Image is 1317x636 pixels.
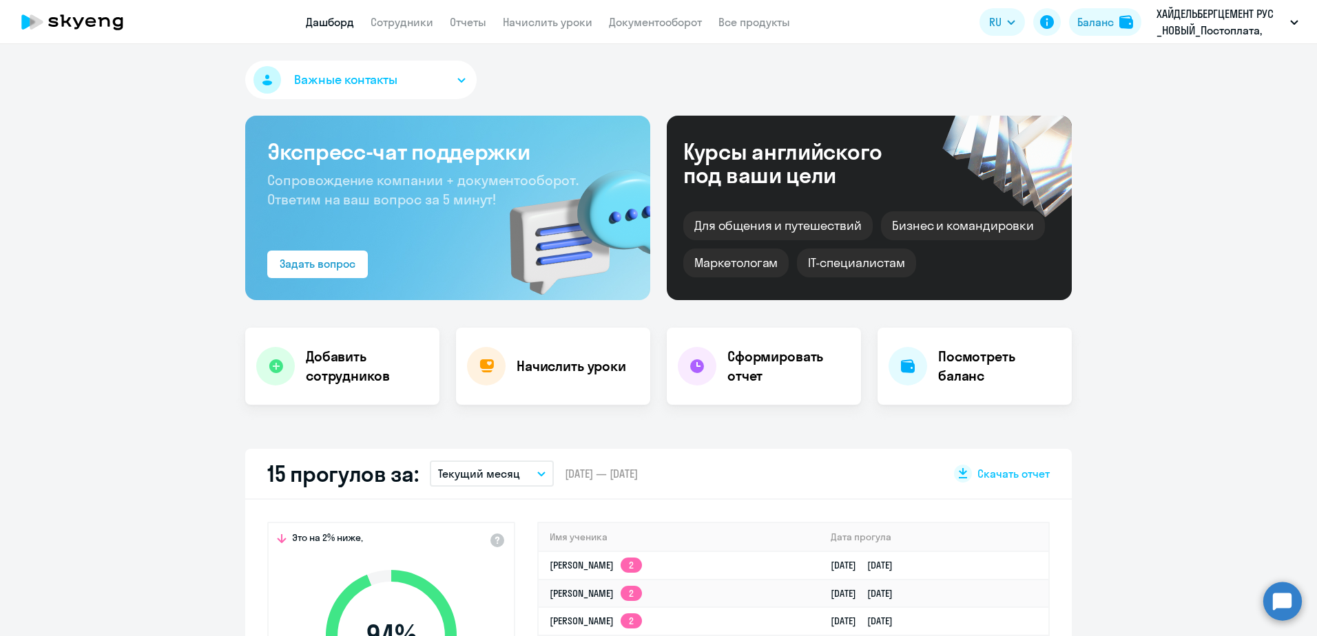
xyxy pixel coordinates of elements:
button: Текущий месяц [430,460,554,487]
div: Для общения и путешествий [683,211,873,240]
div: Бизнес и командировки [881,211,1045,240]
span: Скачать отчет [977,466,1050,481]
span: Важные контакты [294,71,397,89]
button: Важные контакты [245,61,477,99]
a: Отчеты [450,15,486,29]
span: Это на 2% ниже, [292,531,363,548]
button: Балансbalance [1069,8,1141,36]
img: bg-img [490,145,650,300]
div: Баланс [1077,14,1114,30]
h4: Сформировать отчет [727,347,850,385]
span: [DATE] — [DATE] [565,466,638,481]
a: Документооборот [609,15,702,29]
img: balance [1119,15,1133,29]
h4: Добавить сотрудников [306,347,428,385]
button: ХАЙДЕЛЬБЕРГЦЕМЕНТ РУС _НОВЫЙ_Постоплата, ХАЙДЕЛЬБЕРГЦЕМЕНТ РУС, ООО [1150,6,1305,39]
app-skyeng-badge: 2 [621,586,642,601]
h2: 15 прогулов за: [267,460,419,487]
a: [PERSON_NAME]2 [550,615,642,627]
h4: Начислить уроки [517,357,626,376]
a: [PERSON_NAME]2 [550,559,642,571]
a: [DATE][DATE] [831,587,904,600]
span: Сопровождение компании + документооборот. Ответим на ваш вопрос за 5 минут! [267,171,579,208]
div: Маркетологам [683,248,789,277]
a: [DATE][DATE] [831,559,904,571]
a: Все продукты [718,15,790,29]
p: Текущий месяц [438,465,520,482]
h3: Экспресс-чат поддержки [267,138,628,165]
th: Дата прогула [820,523,1048,551]
a: Сотрудники [371,15,433,29]
a: Начислить уроки [503,15,592,29]
a: [PERSON_NAME]2 [550,587,642,600]
app-skyeng-badge: 2 [621,613,642,628]
div: Задать вопрос [280,255,355,272]
div: IT-специалистам [797,248,915,277]
a: Дашборд [306,15,354,29]
th: Имя ученика [539,523,820,551]
app-skyeng-badge: 2 [621,558,642,573]
h4: Посмотреть баланс [938,347,1061,385]
a: [DATE][DATE] [831,615,904,627]
div: Курсы английского под ваши цели [683,140,919,187]
span: RU [989,14,1002,30]
p: ХАЙДЕЛЬБЕРГЦЕМЕНТ РУС _НОВЫЙ_Постоплата, ХАЙДЕЛЬБЕРГЦЕМЕНТ РУС, ООО [1157,6,1285,39]
button: RU [979,8,1025,36]
button: Задать вопрос [267,251,368,278]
